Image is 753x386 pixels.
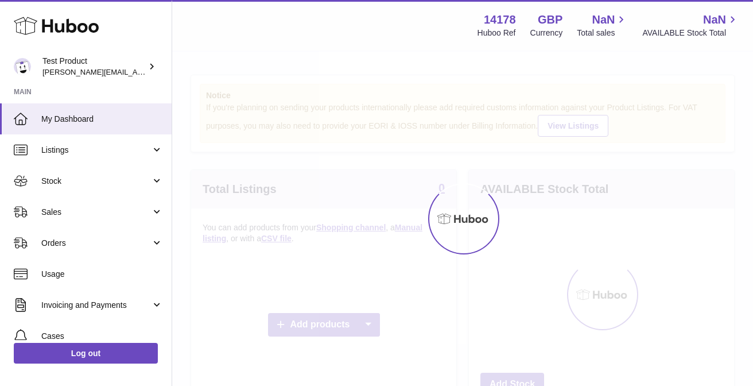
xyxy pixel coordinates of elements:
a: NaN Total sales [577,12,628,38]
span: AVAILABLE Stock Total [642,28,739,38]
strong: 14178 [484,12,516,28]
span: NaN [592,12,615,28]
div: Currency [530,28,563,38]
span: Total sales [577,28,628,38]
span: [PERSON_NAME][EMAIL_ADDRESS][PERSON_NAME][DOMAIN_NAME] [42,67,292,76]
span: Sales [41,207,151,218]
span: Usage [41,269,163,280]
span: Listings [41,145,151,156]
a: Log out [14,343,158,364]
img: emily.kerr@huboo.com [14,58,31,75]
a: NaN AVAILABLE Stock Total [642,12,739,38]
span: NaN [703,12,726,28]
span: My Dashboard [41,114,163,125]
div: Huboo Ref [478,28,516,38]
span: Orders [41,238,151,249]
span: Cases [41,331,163,342]
span: Stock [41,176,151,187]
div: Test Product [42,56,146,78]
strong: GBP [538,12,562,28]
span: Invoicing and Payments [41,300,151,311]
